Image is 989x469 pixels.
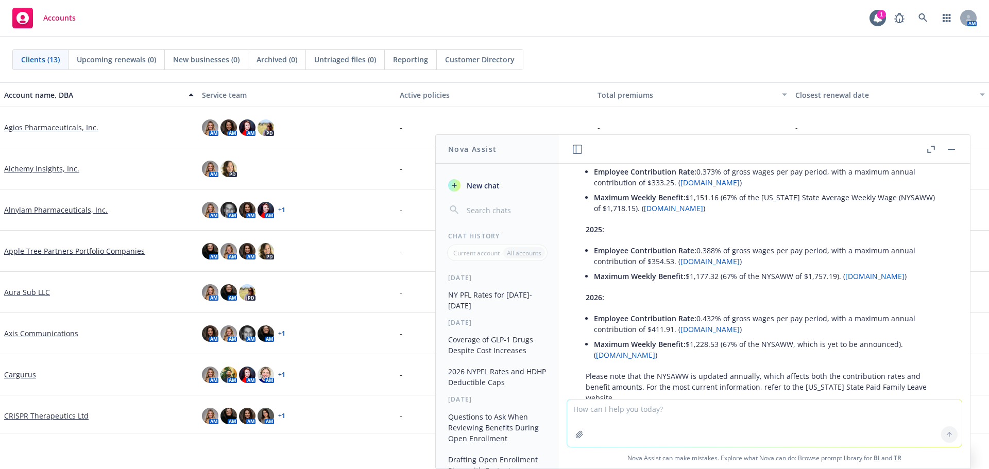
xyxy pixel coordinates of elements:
[239,325,255,342] img: photo
[598,90,776,100] div: Total premiums
[444,408,551,447] button: Questions to Ask When Reviewing Benefits During Open Enrollment
[239,243,255,259] img: photo
[400,90,589,100] div: Active policies
[594,271,943,282] p: $1,177.32 (67% of the NYSAWW of $1,757.19). ( )
[278,207,285,213] a: + 1
[791,82,989,107] button: Closest renewal date
[680,178,740,187] a: [DOMAIN_NAME]
[278,331,285,337] a: + 1
[258,325,274,342] img: photo
[258,202,274,218] img: photo
[202,90,391,100] div: Service team
[258,243,274,259] img: photo
[594,167,696,177] span: Employee Contribution Rate:
[43,14,76,22] span: Accounts
[598,122,600,133] span: -
[594,193,686,202] span: Maximum Weekly Benefit:
[239,408,255,424] img: photo
[202,202,218,218] img: photo
[877,10,886,19] div: 1
[453,249,500,257] p: Current account
[594,339,943,360] p: $1,228.53 (67% of the NYSAWW, which is yet to be announced). ( )
[400,122,402,133] span: -
[845,271,905,281] a: [DOMAIN_NAME]
[507,249,541,257] p: All accounts
[393,54,428,65] span: Reporting
[314,54,376,65] span: Untriaged files (0)
[400,369,402,380] span: -
[936,8,957,28] a: Switch app
[220,243,237,259] img: photo
[4,410,89,421] a: CRISPR Therapeutics Ltd
[278,413,285,419] a: + 1
[396,82,593,107] button: Active policies
[198,82,396,107] button: Service team
[680,256,740,266] a: [DOMAIN_NAME]
[173,54,240,65] span: New businesses (0)
[400,163,402,174] span: -
[4,369,36,380] a: Cargurus
[465,180,500,191] span: New chat
[795,122,798,133] span: -
[202,367,218,383] img: photo
[239,284,255,301] img: photo
[21,54,60,65] span: Clients (13)
[400,410,402,421] span: -
[202,325,218,342] img: photo
[465,203,547,217] input: Search chats
[563,447,966,468] span: Nova Assist can make mistakes. Explore what Nova can do: Browse prompt library for and
[400,246,402,256] span: -
[913,8,933,28] a: Search
[202,408,218,424] img: photo
[400,328,402,339] span: -
[220,284,237,301] img: photo
[258,408,274,424] img: photo
[4,163,79,174] a: Alchemy Insights, Inc.
[202,243,218,259] img: photo
[444,286,551,314] button: NY PFL Rates for [DATE]-[DATE]
[400,204,402,215] span: -
[4,122,98,133] a: Agios Pharmaceuticals, Inc.
[594,314,696,323] span: Employee Contribution Rate:
[594,166,943,188] p: 0.373% of gross wages per pay period, with a maximum annual contribution of $333.25. ( )
[8,4,80,32] a: Accounts
[220,325,237,342] img: photo
[258,119,274,136] img: photo
[680,324,740,334] a: [DOMAIN_NAME]
[594,313,943,335] p: 0.432% of gross wages per pay period, with a maximum annual contribution of $411.91. ( )
[4,287,50,298] a: Aura Sub LLC
[220,367,237,383] img: photo
[889,8,910,28] a: Report a Bug
[593,82,791,107] button: Total premiums
[594,246,696,255] span: Employee Contribution Rate:
[586,371,943,403] p: Please note that the NYSAWW is updated annually, which affects both the contribution rates and be...
[594,339,686,349] span: Maximum Weekly Benefit:
[586,224,604,234] span: 2025:
[220,161,237,177] img: photo
[239,119,255,136] img: photo
[594,192,943,214] p: $1,151.16 (67% of the [US_STATE] State Average Weekly Wage (NYSAWW) of $1,718.15). ( )
[202,284,218,301] img: photo
[894,454,901,462] a: TR
[258,367,274,383] img: photo
[448,144,497,154] h1: Nova Assist
[220,202,237,218] img: photo
[444,176,551,195] button: New chat
[239,202,255,218] img: photo
[644,203,703,213] a: [DOMAIN_NAME]
[4,90,182,100] div: Account name, DBA
[586,292,604,302] span: 2026:
[202,119,218,136] img: photo
[594,245,943,267] p: 0.388% of gross wages per pay period, with a maximum annual contribution of $354.53. ( )
[220,408,237,424] img: photo
[4,246,145,256] a: Apple Tree Partners Portfolio Companies
[444,331,551,359] button: Coverage of GLP-1 Drugs Despite Cost Increases
[202,161,218,177] img: photo
[874,454,880,462] a: BI
[220,119,237,136] img: photo
[436,318,559,327] div: [DATE]
[239,367,255,383] img: photo
[257,54,297,65] span: Archived (0)
[278,372,285,378] a: + 1
[795,90,974,100] div: Closest renewal date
